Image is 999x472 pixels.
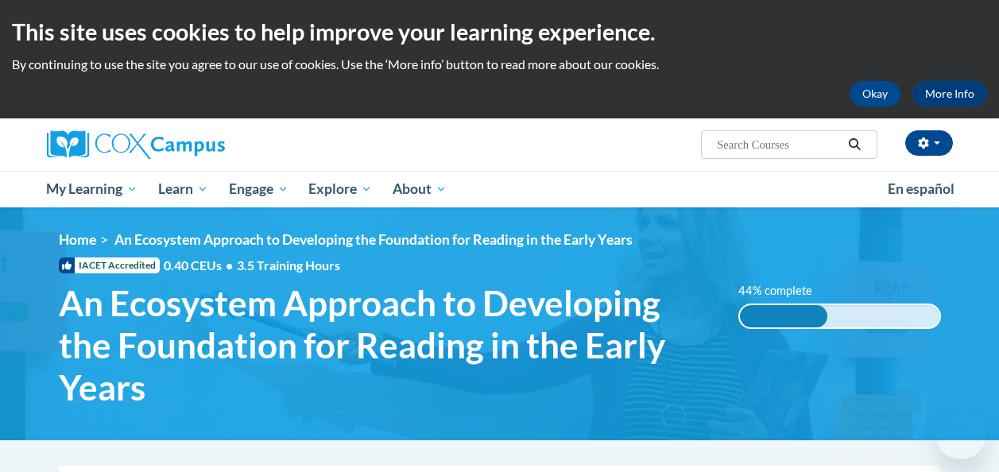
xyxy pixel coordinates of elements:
[59,282,714,408] span: An Ecosystem Approach to Developing the Foundation for Reading in the Early Years
[738,282,830,300] label: 44% complete
[219,171,299,207] a: Engage
[164,257,237,274] span: 0.40 CEUs
[850,81,900,106] button: Okay
[888,180,954,197] span: En español
[308,180,372,199] span: Explore
[158,180,208,199] span: Learn
[114,231,633,248] span: An Ecosystem Approach to Developing the Foundation for Reading in the Early Years
[229,180,288,199] span: Engage
[393,180,447,199] span: About
[905,130,953,156] button: Account Settings
[12,56,987,73] p: By continuing to use the site you agree to our use of cookies. Use the ‘More info’ button to read...
[237,257,340,273] span: 3.5 Training Hours
[740,305,827,327] div: 44% complete
[47,130,333,159] a: Cox Campus
[46,180,137,199] span: My Learning
[59,257,160,273] span: IACET Accredited
[59,231,96,248] a: Home
[382,171,457,207] a: About
[912,81,987,106] a: More Info
[842,135,866,154] button: Search
[148,171,219,207] a: Learn
[715,135,842,154] input: Search Courses
[47,130,225,159] img: Cox Campus
[877,172,965,206] a: En español
[935,408,986,459] iframe: Button to launch messaging window
[12,16,987,48] h2: This site uses cookies to help improve your learning experience.
[37,171,149,207] a: My Learning
[226,257,233,273] span: •
[35,171,965,207] div: Main menu
[298,171,382,207] a: Explore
